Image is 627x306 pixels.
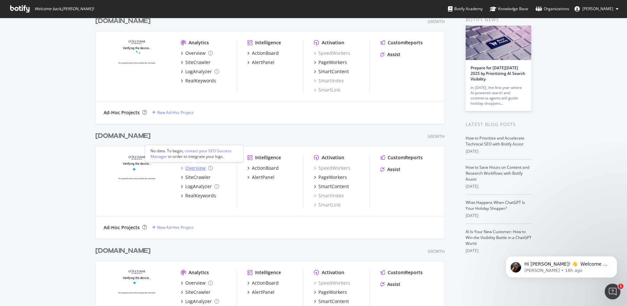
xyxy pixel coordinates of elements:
a: How to Save Hours on Content and Research Workflows with Botify Assist [466,164,529,182]
div: Growth [428,19,445,24]
a: New Ad-Hoc Project [152,225,193,230]
a: PageWorkers [314,174,347,181]
a: PageWorkers [314,59,347,66]
div: CustomReports [388,154,423,161]
a: [DOMAIN_NAME] [95,246,153,256]
div: [DATE] [466,248,532,254]
img: Prepare for Black Friday 2025 by Prioritizing AI Search Visibility [466,26,531,60]
div: RealKeywords [185,192,216,199]
a: SpeedWorkers [314,280,350,286]
div: Activation [322,39,344,46]
iframe: Intercom live chat [605,284,620,299]
a: [DOMAIN_NAME] [95,131,153,141]
div: RealKeywords [185,77,216,84]
div: [DOMAIN_NAME] [95,131,151,141]
a: CustomReports [380,39,423,46]
a: CustomReports [380,154,423,161]
a: Overview [181,165,213,171]
a: LogAnalyzer [181,68,219,75]
div: ActionBoard [252,50,279,56]
div: Intelligence [255,154,281,161]
a: SmartContent [314,298,349,305]
div: SiteCrawler [185,174,211,181]
a: SmartIndex [314,192,344,199]
div: Overview [185,280,206,286]
a: SmartContent [314,183,349,190]
div: Ad-Hoc Projects [104,109,140,116]
div: LogAnalyzer [185,68,212,75]
a: New Ad-Hoc Project [152,110,193,115]
div: Intelligence [255,269,281,276]
a: Assist [380,281,400,288]
a: RealKeywords [181,192,216,199]
div: Assist [387,51,400,58]
div: LogAnalyzer [185,183,212,190]
a: SmartIndex [314,77,344,84]
div: New Ad-Hoc Project [157,110,193,115]
a: [DOMAIN_NAME] [95,16,153,26]
a: SmartLink [314,202,340,208]
a: CustomReports [380,269,423,276]
a: Assist [380,166,400,173]
div: Analytics [189,269,209,276]
a: SmartLink [314,87,340,93]
div: Latest Blog Posts [466,121,532,128]
div: PageWorkers [318,174,347,181]
a: Overview [181,280,213,286]
div: New Ad-Hoc Project [157,225,193,230]
div: SiteCrawler [185,289,211,295]
img: uk.loccitane.com [104,39,170,93]
a: What Happens When ChatGPT Is Your Holiday Shopper? [466,200,525,211]
div: No data. To begin, in order to integrate your logs. [151,148,238,159]
a: SiteCrawler [181,174,211,181]
div: AlertPanel [252,174,274,181]
div: SmartContent [318,68,349,75]
a: ActionBoard [247,50,279,56]
div: Assist [387,281,400,288]
div: Overview [185,165,206,171]
div: CustomReports [388,269,423,276]
img: es.loccitane.com [104,154,170,208]
a: LogAnalyzer [181,183,219,190]
a: AI Is Your New Customer: How to Win the Visibility Battle in a ChatGPT World [466,229,532,246]
a: AlertPanel [247,174,274,181]
a: SpeedWorkers [314,165,350,171]
div: AlertPanel [252,289,274,295]
div: Botify news [466,16,532,23]
div: SmartContent [318,183,349,190]
div: ActionBoard [252,165,279,171]
div: Activation [322,269,344,276]
a: LogAnalyzer [181,298,219,305]
div: CustomReports [388,39,423,46]
div: PageWorkers [318,289,347,295]
div: AlertPanel [252,59,274,66]
div: contact your SEO Success Manager [151,148,232,159]
iframe: Intercom notifications message [496,242,627,288]
div: [DOMAIN_NAME] [95,246,151,256]
a: Overview [181,50,213,56]
div: Knowledge Base [490,6,528,12]
span: Rebeca Felibert [582,6,613,11]
div: SmartContent [318,298,349,305]
div: PageWorkers [318,59,347,66]
a: SmartContent [314,68,349,75]
div: Analytics [189,39,209,46]
div: Intelligence [255,39,281,46]
div: Overview [185,50,206,56]
div: SiteCrawler [185,59,211,66]
span: 1 [618,284,623,289]
span: Welcome back, [PERSON_NAME] ! [34,6,94,11]
a: How to Prioritize and Accelerate Technical SEO with Botify Assist [466,135,524,147]
div: Growth [428,134,445,139]
div: [DOMAIN_NAME] [95,16,151,26]
a: PageWorkers [314,289,347,295]
div: LogAnalyzer [185,298,212,305]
